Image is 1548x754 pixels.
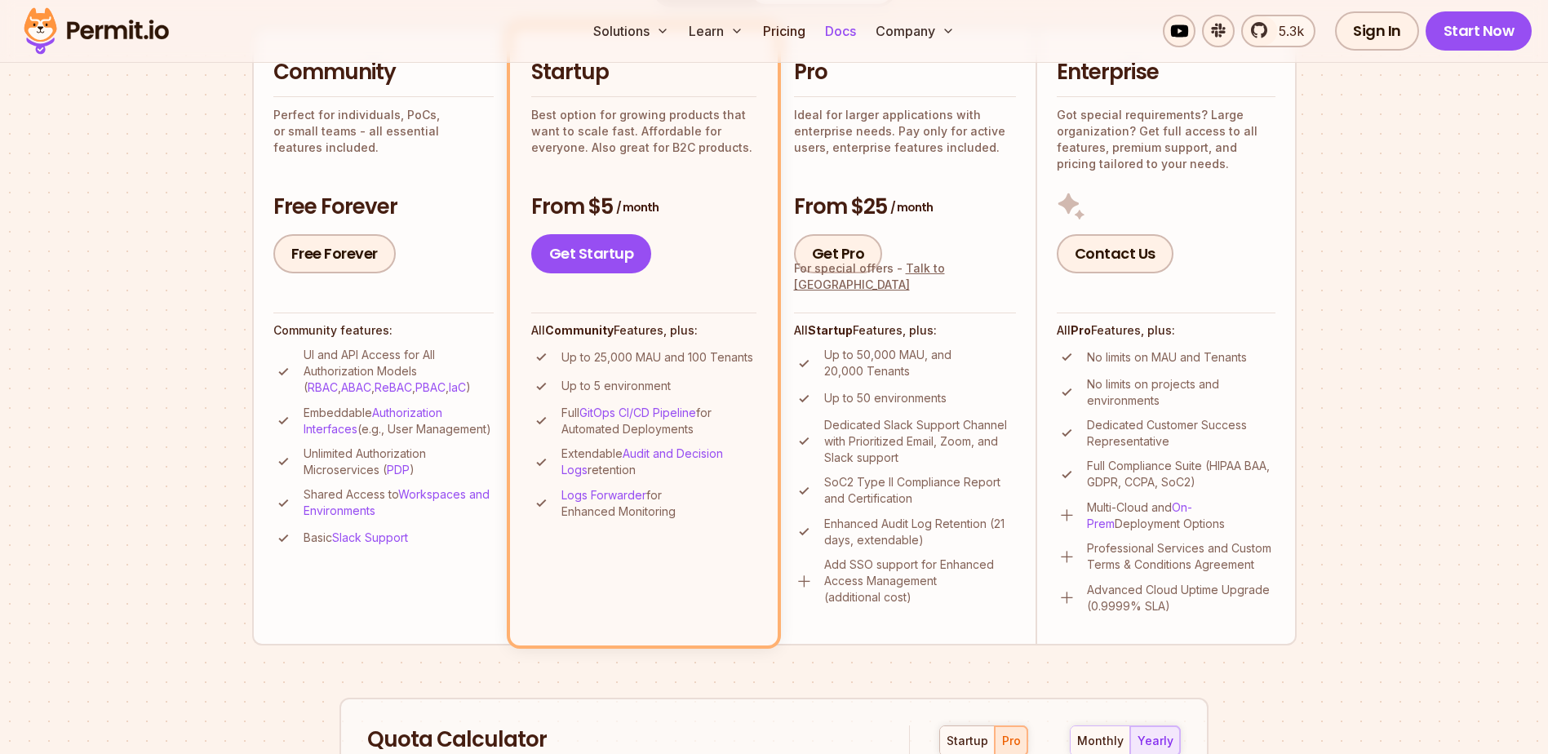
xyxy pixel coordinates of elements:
a: Get Pro [794,234,883,273]
strong: Pro [1071,323,1091,337]
img: Permit logo [16,3,176,59]
div: startup [947,733,988,749]
p: Dedicated Customer Success Representative [1087,417,1275,450]
p: Add SSO support for Enhanced Access Management (additional cost) [824,557,1016,605]
span: / month [616,199,659,215]
a: On-Prem [1087,500,1192,530]
h2: Startup [531,58,756,87]
a: IaC [449,380,466,394]
p: Up to 50 environments [824,390,947,406]
p: Basic [304,530,408,546]
a: RBAC [308,380,338,394]
p: Professional Services and Custom Terms & Conditions Agreement [1087,540,1275,573]
a: Pricing [756,15,812,47]
h4: Community features: [273,322,494,339]
a: Logs Forwarder [561,488,646,502]
h4: All Features, plus: [794,322,1016,339]
p: Dedicated Slack Support Channel with Prioritized Email, Zoom, and Slack support [824,417,1016,466]
strong: Startup [808,323,853,337]
a: Contact Us [1057,234,1173,273]
a: ReBAC [375,380,412,394]
a: Authorization Interfaces [304,406,442,436]
p: Multi-Cloud and Deployment Options [1087,499,1275,532]
div: For special offers - [794,260,1016,293]
p: Up to 5 environment [561,378,671,394]
h3: From $5 [531,193,756,222]
a: Start Now [1426,11,1532,51]
h4: All Features, plus: [531,322,756,339]
h2: Pro [794,58,1016,87]
p: Full for Automated Deployments [561,405,756,437]
p: Full Compliance Suite (HIPAA BAA, GDPR, CCPA, SoC2) [1087,458,1275,490]
p: Up to 50,000 MAU, and 20,000 Tenants [824,347,1016,379]
p: Shared Access to [304,486,494,519]
p: SoC2 Type II Compliance Report and Certification [824,474,1016,507]
span: 5.3k [1269,21,1304,41]
p: Perfect for individuals, PoCs, or small teams - all essential features included. [273,107,494,156]
span: / month [890,199,933,215]
p: Advanced Cloud Uptime Upgrade (0.9999% SLA) [1087,582,1275,614]
a: GitOps CI/CD Pipeline [579,406,696,419]
h3: Free Forever [273,193,494,222]
p: Best option for growing products that want to scale fast. Affordable for everyone. Also great for... [531,107,756,156]
p: Embeddable (e.g., User Management) [304,405,494,437]
p: No limits on MAU and Tenants [1087,349,1247,366]
a: Sign In [1335,11,1419,51]
a: ABAC [341,380,371,394]
strong: Community [545,323,614,337]
button: Learn [682,15,750,47]
p: Extendable retention [561,446,756,478]
p: for Enhanced Monitoring [561,487,756,520]
h4: All Features, plus: [1057,322,1275,339]
p: Enhanced Audit Log Retention (21 days, extendable) [824,516,1016,548]
p: Up to 25,000 MAU and 100 Tenants [561,349,753,366]
h2: Enterprise [1057,58,1275,87]
a: Audit and Decision Logs [561,446,723,477]
p: UI and API Access for All Authorization Models ( , , , , ) [304,347,494,396]
p: No limits on projects and environments [1087,376,1275,409]
a: Docs [818,15,863,47]
div: monthly [1077,733,1124,749]
button: Company [869,15,961,47]
h3: From $25 [794,193,1016,222]
p: Unlimited Authorization Microservices ( ) [304,446,494,478]
a: Slack Support [332,530,408,544]
a: PDP [387,463,410,477]
a: PBAC [415,380,446,394]
p: Ideal for larger applications with enterprise needs. Pay only for active users, enterprise featur... [794,107,1016,156]
a: Free Forever [273,234,396,273]
button: Solutions [587,15,676,47]
p: Got special requirements? Large organization? Get full access to all features, premium support, a... [1057,107,1275,172]
h2: Community [273,58,494,87]
a: 5.3k [1241,15,1315,47]
a: Get Startup [531,234,652,273]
